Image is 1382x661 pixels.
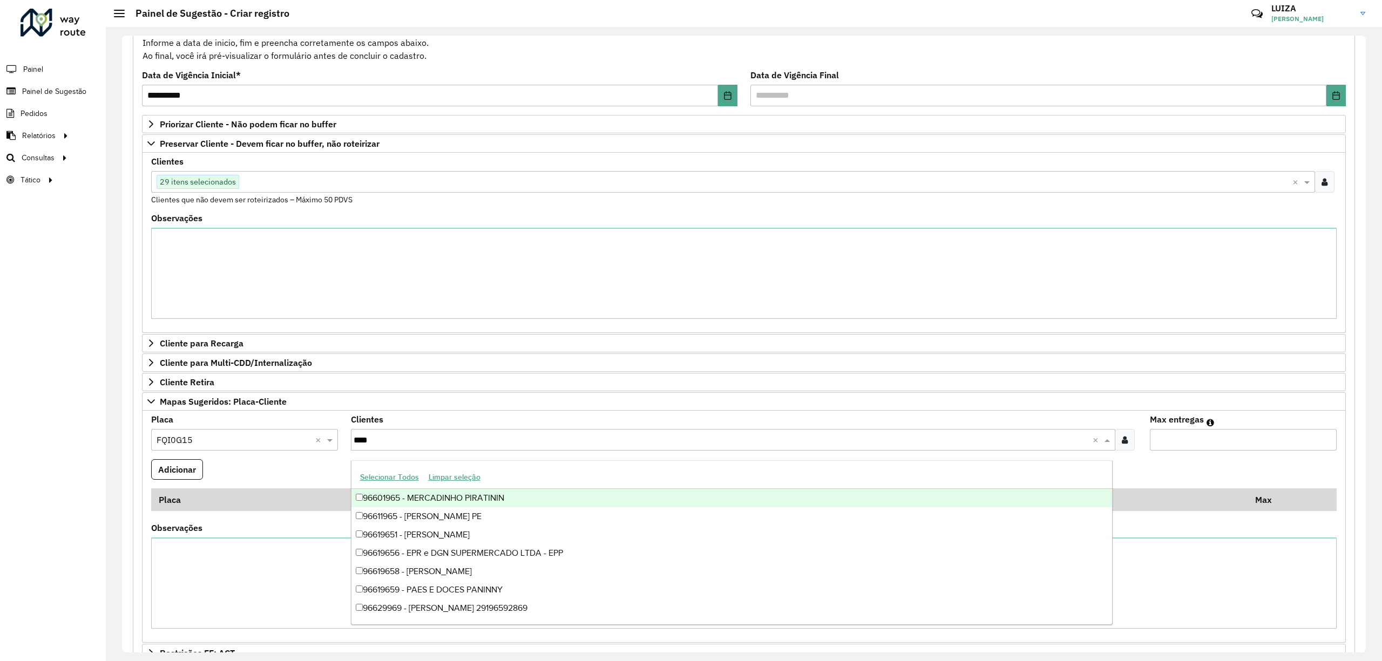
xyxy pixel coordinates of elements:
a: Cliente para Multi-CDD/Internalização [142,353,1346,372]
th: Placa [151,488,363,511]
div: 96619658 - [PERSON_NAME] [351,562,1113,581]
span: Cliente Retira [160,378,214,386]
span: Cliente para Recarga [160,339,243,347]
div: 96611965 - [PERSON_NAME] PE [351,507,1113,526]
span: Preservar Cliente - Devem ficar no buffer, não roteirizar [160,139,380,148]
label: Data de Vigência Final [750,69,839,81]
div: Mapas Sugeridos: Placa-Cliente [142,411,1346,643]
button: Limpar seleção [424,469,485,486]
a: Contato Rápido [1245,2,1269,25]
span: Clear all [1093,433,1102,446]
div: 96631965 - [PERSON_NAME] 25056871885 [351,617,1113,636]
label: Observações [151,521,202,534]
div: 96601965 - MERCADINHO PIRATININ [351,489,1113,507]
ng-dropdown-panel: Options list [351,460,1113,625]
div: Preservar Cliente - Devem ficar no buffer, não roteirizar [142,153,1346,333]
label: Placa [151,413,173,426]
span: Clear all [315,433,324,446]
a: Preservar Cliente - Devem ficar no buffer, não roteirizar [142,134,1346,153]
label: Clientes [151,155,184,168]
span: Clear all [1292,175,1302,188]
div: Informe a data de inicio, fim e preencha corretamente os campos abaixo. Ao final, você irá pré-vi... [142,23,1346,63]
span: 29 itens selecionados [157,175,239,188]
div: 96619659 - PAES E DOCES PANINNY [351,581,1113,599]
span: Cliente para Multi-CDD/Internalização [160,358,312,367]
div: 96619656 - EPR e DGN SUPERMERCADO LTDA - EPP [351,544,1113,562]
small: Clientes que não devem ser roteirizados – Máximo 50 PDVS [151,195,353,205]
span: Relatórios [22,130,56,141]
span: Restrições FF: ACT [160,649,235,657]
span: Tático [21,174,40,186]
span: Painel [23,64,43,75]
button: Adicionar [151,459,203,480]
div: 96619651 - [PERSON_NAME] [351,526,1113,544]
span: Painel de Sugestão [22,86,86,97]
label: Data de Vigência Inicial [142,69,241,81]
span: Consultas [22,152,55,163]
div: 96629969 - [PERSON_NAME] 29196592869 [351,599,1113,617]
span: [PERSON_NAME] [1271,14,1352,24]
button: Selecionar Todos [355,469,424,486]
h2: Painel de Sugestão - Criar registro [125,8,289,19]
label: Max entregas [1150,413,1204,426]
label: Observações [151,212,202,224]
span: Priorizar Cliente - Não podem ficar no buffer [160,120,336,128]
a: Cliente Retira [142,373,1346,391]
span: Mapas Sugeridos: Placa-Cliente [160,397,287,406]
span: Pedidos [21,108,48,119]
em: Máximo de clientes que serão colocados na mesma rota com os clientes informados [1207,418,1214,427]
button: Choose Date [1326,85,1346,106]
a: Cliente para Recarga [142,334,1346,352]
button: Choose Date [718,85,737,106]
a: Mapas Sugeridos: Placa-Cliente [142,392,1346,411]
a: Priorizar Cliente - Não podem ficar no buffer [142,115,1346,133]
h3: LUIZA [1271,3,1352,13]
label: Clientes [351,413,383,426]
th: Max [1248,488,1291,511]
